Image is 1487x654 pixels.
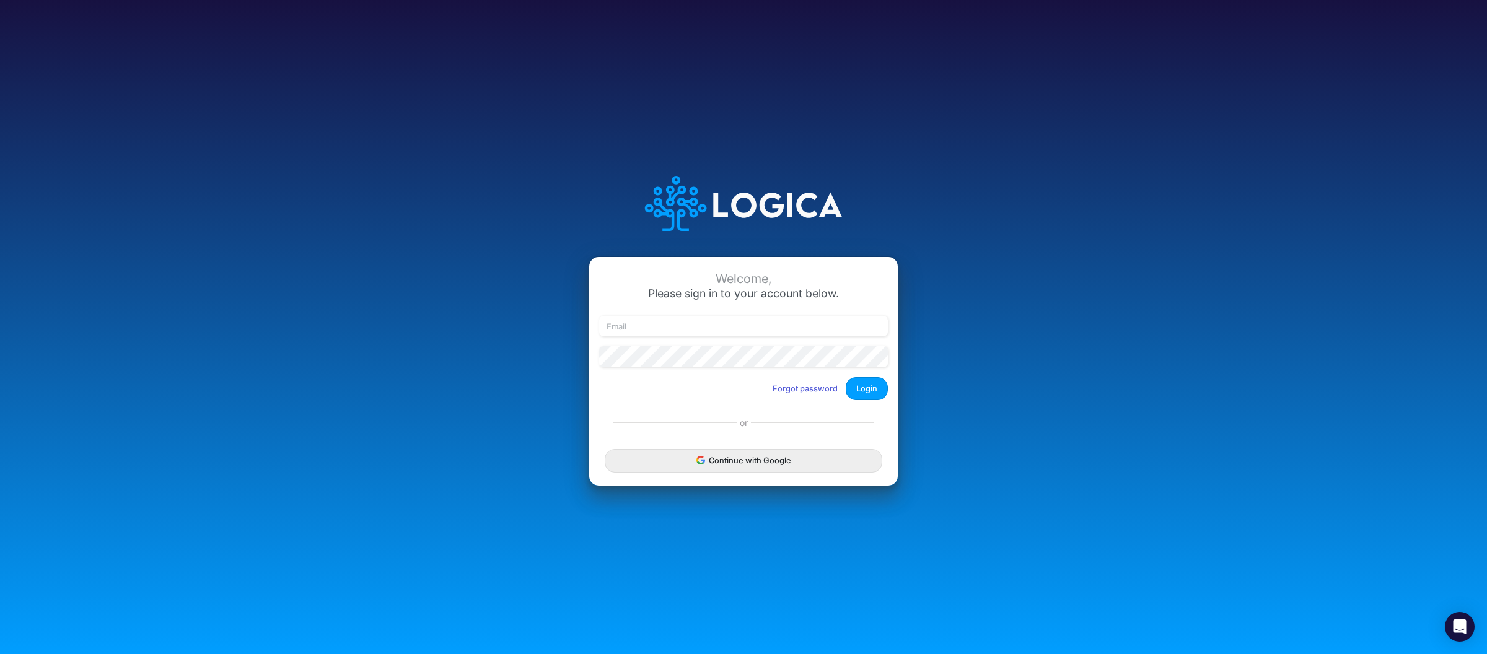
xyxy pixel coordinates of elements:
[599,316,888,337] input: Email
[648,287,839,300] span: Please sign in to your account below.
[846,377,888,400] button: Login
[1445,612,1475,642] div: Open Intercom Messenger
[599,272,888,286] div: Welcome,
[765,378,846,399] button: Forgot password
[605,449,882,472] button: Continue with Google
